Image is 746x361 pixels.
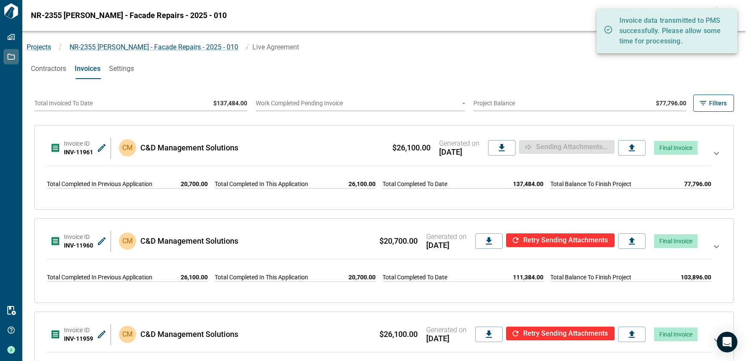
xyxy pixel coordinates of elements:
[64,242,93,249] span: INV-11960
[513,180,543,188] span: 137,484.00
[27,43,51,51] a: Projects
[717,332,737,352] div: Open Intercom Messenger
[392,144,431,152] span: $26,100.00
[47,180,152,188] span: Total Completed In Previous Application
[140,144,238,152] span: C&D Management Solutions
[349,273,376,281] span: 20,700.00
[181,273,208,281] span: 26,100.00
[513,273,543,281] span: 111,384.00
[70,43,238,51] span: NR-2355 [PERSON_NAME] - Facade Repairs - 2025 - 010
[619,15,722,46] p: Invoice data transmitted to PMS successfully. Please allow some time for processing.
[64,149,93,156] span: INV-11961
[523,329,608,338] span: Retry sending attachments
[22,42,679,52] nav: breadcrumb
[215,273,308,281] span: Total Completed In This Application
[693,95,734,112] button: Filters
[550,273,631,281] span: Total Balance To Finish Project
[122,143,133,153] p: CM
[47,273,152,281] span: Total Completed In Previous Application
[64,327,90,333] span: Invoice ID
[506,327,615,340] button: Retry sending attachments
[523,236,608,245] span: Retry sending attachments
[140,237,238,245] span: C&D Management Solutions
[439,148,479,156] span: [DATE]
[349,180,376,188] span: 26,100.00
[463,100,465,107] span: -
[252,43,299,51] span: Live Agreement
[31,64,66,73] span: Contractors
[659,331,692,338] span: Final Invoice
[550,180,631,188] span: Total Balance To Finish Project
[256,100,343,107] span: Work Completed Pending Invoice
[656,100,686,107] span: $77,796.00
[122,236,133,246] p: CM
[22,58,746,79] div: base tabs
[382,180,447,188] span: Total Completed To Date
[681,273,711,281] span: 103,896.00
[109,64,134,73] span: Settings
[426,326,467,334] span: Generated on
[140,330,238,339] span: C&D Management Solutions
[684,180,711,188] span: 77,796.00
[439,139,479,148] span: Generated on
[506,233,615,247] button: Retry sending attachments
[426,233,467,241] span: Generated on
[709,99,727,107] span: Filters
[379,330,418,339] span: $26,100.00
[659,238,692,245] span: Final Invoice
[31,11,227,20] span: NR-2355 [PERSON_NAME] - Facade Repairs - 2025 - 010
[64,140,90,147] span: Invoice ID
[659,144,692,151] span: Final Invoice
[426,241,467,250] span: [DATE]
[379,237,418,245] span: $20,700.00
[181,180,208,188] span: 20,700.00
[473,100,515,107] span: Project Balance
[34,100,93,107] span: Total Invoiced To Date
[215,180,308,188] span: Total Completed In This Application
[75,64,100,73] span: Invoices
[122,329,133,340] p: CM
[64,335,93,342] span: INV-11959
[213,100,247,107] span: $137,484.00
[426,334,467,343] span: [DATE]
[64,233,90,240] span: Invoice ID
[43,226,725,296] div: Invoice IDINV-11960CMC&D Management Solutions $20,700.00Generated on[DATE]Retry sending attachmen...
[43,132,725,202] div: Invoice IDINV-11961CMC&D Management Solutions $26,100.00Generated on[DATE]Sending attachments...F...
[382,273,447,281] span: Total Completed To Date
